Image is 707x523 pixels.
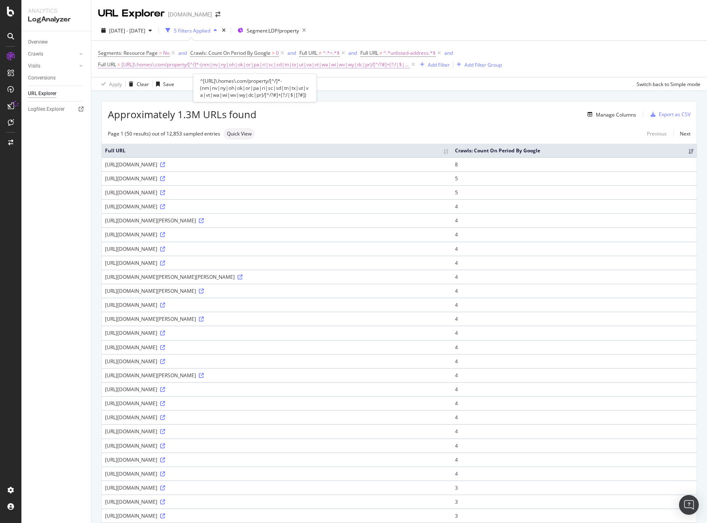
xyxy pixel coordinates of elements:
[272,49,275,56] span: >
[452,298,697,312] td: 4
[452,171,697,185] td: 5
[163,81,174,88] div: Save
[153,77,174,91] button: Save
[162,24,220,37] button: 5 Filters Applied
[109,81,122,88] div: Apply
[109,27,145,34] span: [DATE] - [DATE]
[168,10,212,19] div: [DOMAIN_NAME]
[348,49,357,57] button: and
[28,105,85,114] a: Logfiles Explorer
[452,270,697,284] td: 4
[105,245,448,252] div: [URL][DOMAIN_NAME]
[276,47,279,59] span: 0
[28,7,84,15] div: Analytics
[178,49,187,56] div: and
[224,128,255,140] div: neutral label
[452,396,697,410] td: 4
[452,340,697,354] td: 4
[452,453,697,467] td: 4
[452,242,697,256] td: 4
[673,128,691,140] a: Next
[98,24,155,37] button: [DATE] - [DATE]
[108,107,257,121] span: Approximately 1.3M URLs found
[452,227,697,241] td: 4
[105,442,448,449] div: [URL][DOMAIN_NAME]
[633,77,700,91] button: Switch back to Simple mode
[452,144,697,157] th: Crawls: Count On Period By Google: activate to sort column ascending
[105,301,448,308] div: [URL][DOMAIN_NAME]
[98,61,116,68] span: Full URL
[299,49,317,56] span: Full URL
[105,386,448,393] div: [URL][DOMAIN_NAME]
[215,12,220,17] div: arrow-right-arrow-left
[28,74,56,82] div: Conversions
[121,59,410,70] span: [URL]\.homes\.com/property/[^/]*-(nm|nv|ny|oh|ok|or|pa|ri|sc|sd|tn|tx|ut|va|vt|wa|wi|wv|wy|dc|pr)...
[452,354,697,368] td: 4
[444,49,453,56] div: and
[287,49,296,57] button: and
[452,312,697,326] td: 4
[28,50,77,58] a: Crawls
[28,15,84,24] div: LogAnalyzer
[452,382,697,396] td: 4
[28,89,85,98] a: URL Explorer
[234,24,309,37] button: Segment:LDP/property
[137,81,149,88] div: Clear
[596,111,636,118] div: Manage Columns
[453,60,502,70] button: Add Filter Group
[417,60,450,70] button: Add Filter
[28,105,65,114] div: Logfiles Explorer
[360,49,378,56] span: Full URL
[163,47,170,59] span: No
[452,509,697,523] td: 3
[105,498,448,505] div: [URL][DOMAIN_NAME]
[105,189,448,196] div: [URL][DOMAIN_NAME]
[159,49,162,56] span: =
[428,61,450,68] div: Add Filter
[452,284,697,298] td: 4
[452,481,697,495] td: 3
[105,414,448,421] div: [URL][DOMAIN_NAME]
[647,108,691,121] button: Export as CSV
[452,213,697,227] td: 4
[105,161,448,168] div: [URL][DOMAIN_NAME]
[28,38,48,47] div: Overview
[637,81,700,88] div: Switch back to Simple mode
[319,49,322,56] span: ≠
[105,259,448,266] div: [URL][DOMAIN_NAME]
[28,89,56,98] div: URL Explorer
[659,111,691,118] div: Export as CSV
[348,49,357,56] div: and
[105,329,448,336] div: [URL][DOMAIN_NAME]
[105,344,448,351] div: [URL][DOMAIN_NAME]
[28,50,43,58] div: Crawls
[98,7,165,21] div: URL Explorer
[105,287,448,294] div: [URL][DOMAIN_NAME][PERSON_NAME]
[28,62,40,70] div: Visits
[452,326,697,340] td: 4
[452,199,697,213] td: 4
[464,61,502,68] div: Add Filter Group
[105,428,448,435] div: [URL][DOMAIN_NAME]
[452,368,697,382] td: 4
[105,315,448,322] div: [URL][DOMAIN_NAME][PERSON_NAME]
[105,372,448,379] div: [URL][DOMAIN_NAME][PERSON_NAME]
[105,470,448,477] div: [URL][DOMAIN_NAME]
[452,467,697,481] td: 4
[105,512,448,519] div: [URL][DOMAIN_NAME]
[452,424,697,438] td: 4
[108,130,220,137] div: Page 1 (50 results) out of 12,853 sampled entries
[227,131,252,136] span: Quick View
[105,400,448,407] div: [URL][DOMAIN_NAME]
[105,203,448,210] div: [URL][DOMAIN_NAME]
[105,484,448,491] div: [URL][DOMAIN_NAME]
[452,439,697,453] td: 4
[380,49,383,56] span: ≠
[28,74,85,82] a: Conversions
[193,74,317,102] div: ^[URL]\.homes\.com/property/[^/]*-(nm|nv|ny|oh|ok|or|pa|ri|sc|sd|tn|tx|ut|va|vt|wa|wi|wv|wy|dc|pr...
[105,217,448,224] div: [URL][DOMAIN_NAME][PERSON_NAME]
[117,61,120,68] span: =
[28,62,77,70] a: Visits
[105,358,448,365] div: [URL][DOMAIN_NAME]
[452,185,697,199] td: 5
